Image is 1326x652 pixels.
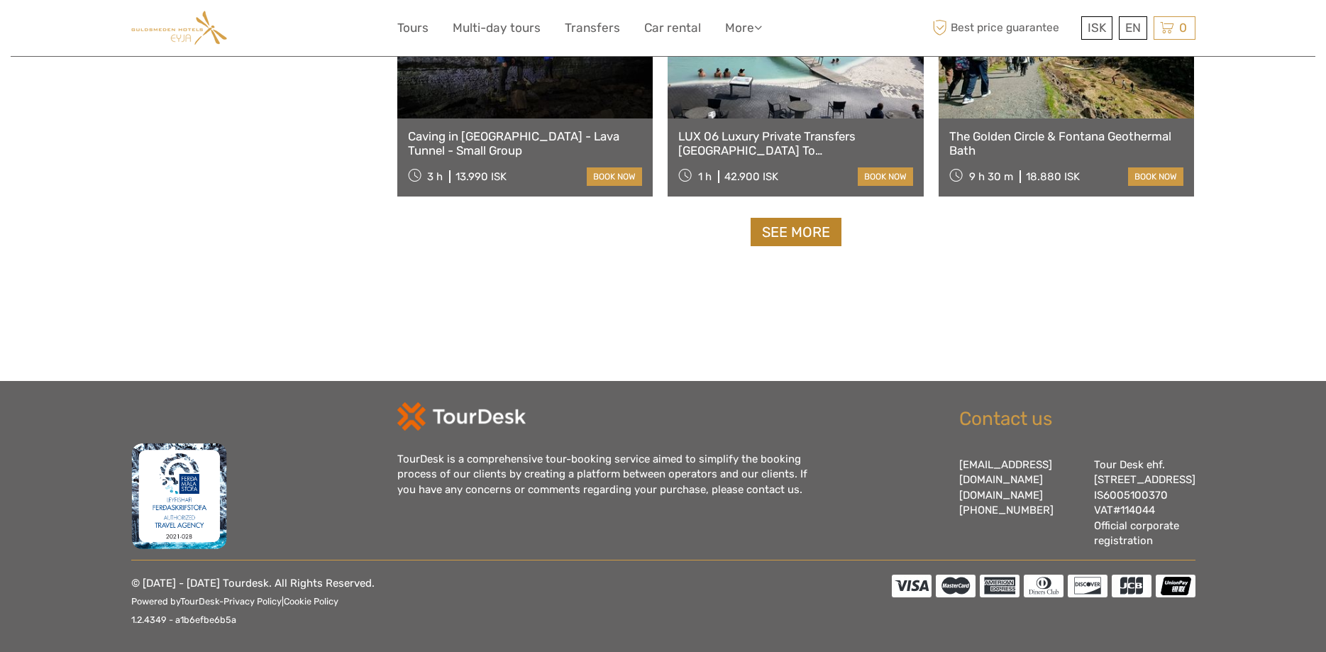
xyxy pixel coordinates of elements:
[949,129,1184,158] a: The Golden Circle & Fontana Geothermal Bath
[724,170,778,183] div: 42.900 ISK
[397,452,823,497] div: TourDesk is a comprehensive tour-booking service aimed to simplify the booking process of our cli...
[131,614,236,625] small: 1.2.4349 - a1b6efbe6b5a
[20,25,160,36] p: We're away right now. Please check back later!
[959,458,1080,549] div: [EMAIL_ADDRESS][DOMAIN_NAME] [PHONE_NUMBER]
[131,443,228,549] img: fms.png
[892,575,1195,597] img: accepted cards
[131,11,227,45] img: Guldsmeden Eyja
[1094,458,1195,549] div: Tour Desk ehf. [STREET_ADDRESS] IS6005100370 VAT#114044
[455,170,507,183] div: 13.990 ISK
[131,596,338,607] small: Powered by - |
[284,596,338,607] a: Cookie Policy
[959,489,1043,502] a: [DOMAIN_NAME]
[725,18,762,38] a: More
[223,596,282,607] a: Privacy Policy
[163,22,180,39] button: Open LiveChat chat widget
[929,16,1078,40] span: Best price guarantee
[397,402,526,431] img: td-logo-white.png
[180,596,219,607] a: TourDesk
[587,167,642,186] a: book now
[427,170,443,183] span: 3 h
[1094,519,1179,547] a: Official corporate registration
[408,129,643,158] a: Caving in [GEOGRAPHIC_DATA] - Lava Tunnel - Small Group
[131,575,375,629] p: © [DATE] - [DATE] Tourdesk. All Rights Reserved.
[698,170,712,183] span: 1 h
[453,18,541,38] a: Multi-day tours
[678,129,913,158] a: LUX 06 Luxury Private Transfers [GEOGRAPHIC_DATA] To [GEOGRAPHIC_DATA]
[858,167,913,186] a: book now
[1128,167,1183,186] a: book now
[397,18,429,38] a: Tours
[1177,21,1189,35] span: 0
[1119,16,1147,40] div: EN
[751,218,841,247] a: See more
[565,18,620,38] a: Transfers
[1088,21,1106,35] span: ISK
[969,170,1013,183] span: 9 h 30 m
[1026,170,1080,183] div: 18.880 ISK
[959,408,1195,431] h2: Contact us
[644,18,701,38] a: Car rental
